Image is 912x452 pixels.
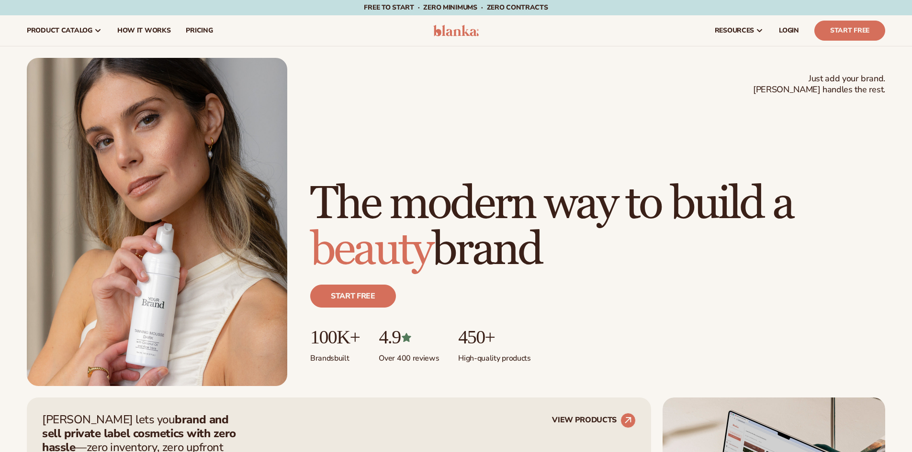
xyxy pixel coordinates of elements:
a: Start Free [814,21,885,41]
a: VIEW PRODUCTS [552,413,636,428]
span: resources [715,27,754,34]
h1: The modern way to build a brand [310,181,885,273]
span: product catalog [27,27,92,34]
img: logo [433,25,479,36]
span: Just add your brand. [PERSON_NAME] handles the rest. [753,73,885,96]
span: How It Works [117,27,171,34]
a: How It Works [110,15,179,46]
span: LOGIN [779,27,799,34]
span: pricing [186,27,213,34]
img: Female holding tanning mousse. [27,58,287,386]
a: product catalog [19,15,110,46]
p: 100K+ [310,327,360,348]
span: Free to start · ZERO minimums · ZERO contracts [364,3,548,12]
p: Brands built [310,348,360,364]
a: pricing [178,15,220,46]
p: Over 400 reviews [379,348,439,364]
a: LOGIN [771,15,807,46]
p: 4.9 [379,327,439,348]
p: 450+ [458,327,530,348]
a: Start free [310,285,396,308]
span: beauty [310,222,432,278]
p: High-quality products [458,348,530,364]
a: resources [707,15,771,46]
